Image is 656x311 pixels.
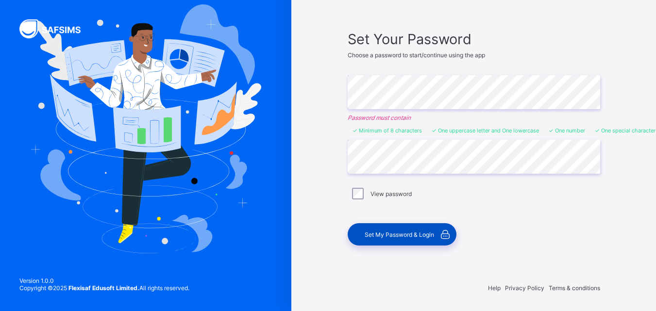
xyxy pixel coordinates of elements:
li: One number [549,127,585,134]
span: Help [488,284,501,292]
img: Hero Image [30,4,261,253]
span: Choose a password to start/continue using the app [348,51,485,59]
span: Version 1.0.0 [19,277,189,284]
li: One uppercase letter and One lowercase [432,127,539,134]
strong: Flexisaf Edusoft Limited. [68,284,139,292]
span: Copyright © 2025 All rights reserved. [19,284,189,292]
span: Set Your Password [348,31,600,48]
span: Privacy Policy [505,284,544,292]
span: Terms & conditions [549,284,600,292]
label: View password [370,190,412,197]
img: SAFSIMS Logo [19,19,92,38]
span: Set My Password & Login [365,231,434,238]
li: Minimum of 8 characters [353,127,422,134]
li: One special character [595,127,656,134]
em: Password must contain [348,114,600,121]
